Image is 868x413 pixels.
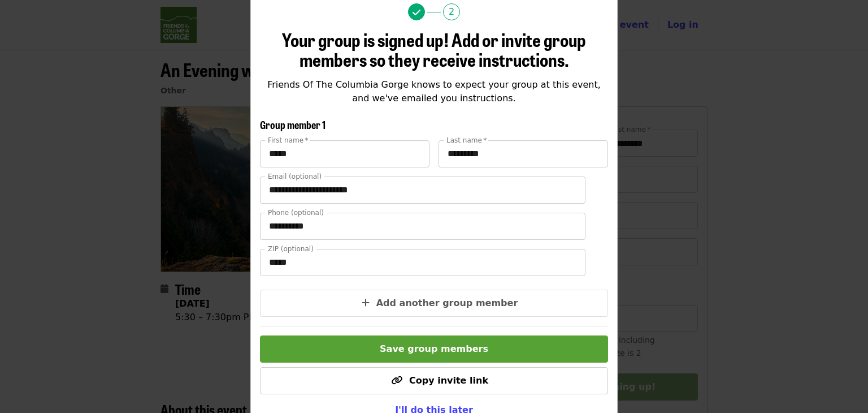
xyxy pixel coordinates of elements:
[409,375,488,386] span: Copy invite link
[391,375,402,386] i: link icon
[268,246,314,252] label: ZIP (optional)
[362,298,370,308] i: plus icon
[260,140,429,167] input: First name
[260,117,325,132] span: Group member 1
[260,249,585,276] input: ZIP (optional)
[260,177,585,204] input: Email (optional)
[268,137,309,144] label: First name
[439,140,608,167] input: Last name
[443,3,460,20] span: 2
[260,290,608,317] button: Add another group member
[282,26,586,72] span: Your group is signed up! Add or invite group members so they receive instructions.
[260,335,608,363] button: Save group members
[446,137,487,144] label: Last name
[268,209,324,216] label: Phone (optional)
[380,343,488,354] span: Save group members
[267,79,601,104] span: Friends Of The Columbia Gorge knows to expect your group at this event, and we've emailed you ins...
[268,173,322,180] label: Email (optional)
[260,213,585,240] input: Phone (optional)
[260,367,608,394] button: Copy invite link
[413,7,420,18] i: check icon
[376,298,518,308] span: Add another group member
